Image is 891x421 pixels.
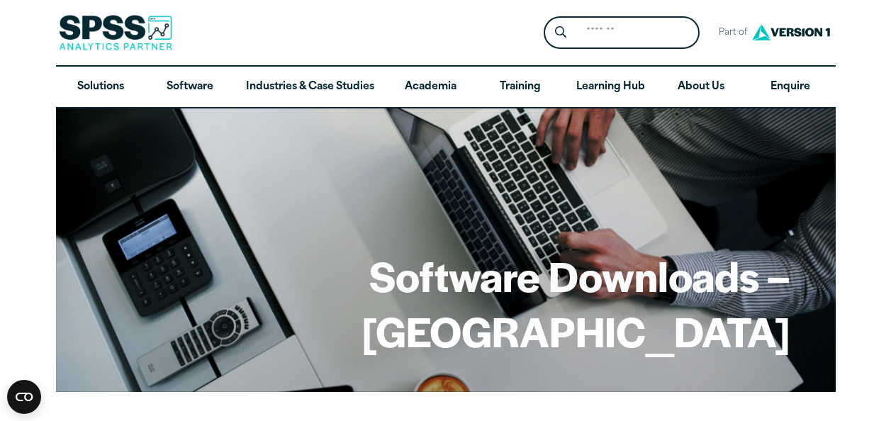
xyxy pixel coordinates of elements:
button: Search magnifying glass icon [547,20,573,46]
a: Solutions [56,67,145,108]
nav: Desktop version of site main menu [56,67,836,108]
h1: Software Downloads – [GEOGRAPHIC_DATA] [101,248,790,358]
form: Site Header Search Form [544,16,700,50]
a: Training [475,67,564,108]
a: Industries & Case Studies [235,67,386,108]
img: SPSS Analytics Partner [59,15,172,50]
svg: Search magnifying glass icon [555,26,566,38]
button: Open CMP widget [7,380,41,414]
img: Version1 Logo [749,19,834,45]
a: Software [145,67,235,108]
a: About Us [656,67,746,108]
a: Learning Hub [565,67,656,108]
a: Enquire [746,67,835,108]
span: Part of [711,23,749,43]
a: Academia [386,67,475,108]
